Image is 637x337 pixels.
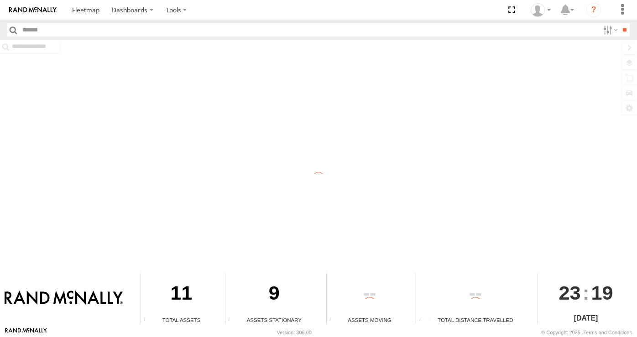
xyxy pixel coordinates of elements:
[5,328,47,337] a: Visit our Website
[591,273,613,312] span: 19
[538,313,633,324] div: [DATE]
[586,3,601,17] i: ?
[225,317,239,324] div: Total number of assets current stationary.
[141,273,222,316] div: 11
[541,330,632,335] div: © Copyright 2025 -
[416,317,430,324] div: Total distance travelled by all assets within specified date range and applied filters
[559,273,581,312] span: 23
[327,317,340,324] div: Total number of assets current in transit.
[327,316,413,324] div: Assets Moving
[141,317,155,324] div: Total number of Enabled Assets
[141,316,222,324] div: Total Assets
[600,23,619,36] label: Search Filter Options
[225,273,323,316] div: 9
[277,330,312,335] div: Version: 306.00
[538,273,633,312] div: :
[225,316,323,324] div: Assets Stationary
[584,330,632,335] a: Terms and Conditions
[527,3,554,17] div: Valeo Dash
[416,316,534,324] div: Total Distance Travelled
[9,7,57,13] img: rand-logo.svg
[5,290,123,306] img: Rand McNally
